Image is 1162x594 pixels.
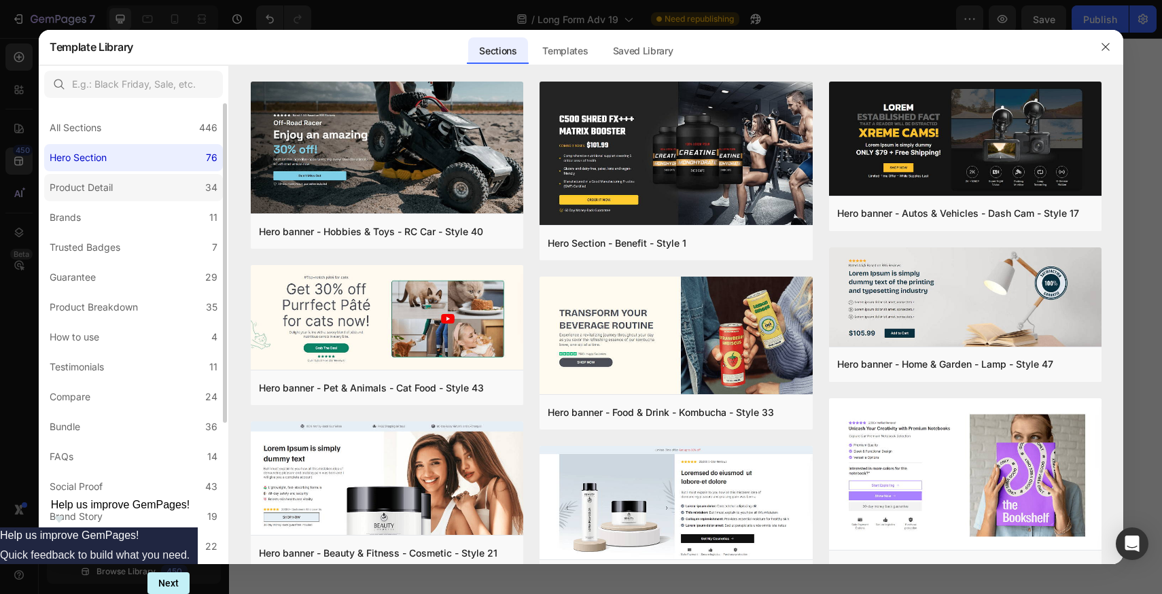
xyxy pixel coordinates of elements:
[207,508,217,525] div: 19
[50,449,73,465] div: FAQs
[259,380,484,396] div: Hero banner - Pet & Animals - Cat Food - Style 43
[199,120,217,136] div: 446
[468,37,527,65] div: Sections
[205,538,217,555] div: 22
[206,299,217,315] div: 35
[60,3,617,18] span: You’re strong, smart, and still unstoppable—but bladder leaks? They weren’t part of the plan.
[251,82,523,217] img: hr40.png
[44,71,223,98] input: E.g.: Black Friday, Sale, etc.
[51,499,190,527] button: Show survey - Help us improve GemPages!
[50,299,138,315] div: Product Breakdown
[50,269,96,285] div: Guarantee
[50,419,80,435] div: Bundle
[60,43,803,80] strong: leakproof underwear powered by FluidCore™ 4-layer textile technology
[837,205,1079,222] div: Hero banner - Autos & Vehicles - Dash Cam - Style 17
[60,104,430,119] span: And it’s about time.
[531,37,599,65] div: Templates
[206,150,217,166] div: 76
[60,43,843,80] span: At [GEOGRAPHIC_DATA], we get it. That’s why we created , built to absorb fast, lock in moisture, ...
[50,239,120,256] div: Trusted Badges
[161,221,771,249] strong: When every laugh, sneeze, or cough feels like a risk.
[602,37,684,65] div: Saved Library
[1116,527,1148,560] div: Open Intercom Messenger
[540,446,812,562] img: hr20.png
[59,155,875,191] a: START FEELING CONFIDENT
[209,359,217,375] div: 11
[50,359,104,375] div: Testimonials
[205,389,217,405] div: 24
[829,398,1102,553] img: hr38.png
[837,560,1080,576] div: Hero banner - People & Society - Notebook - Style 38
[205,269,217,285] div: 29
[389,166,545,180] strong: START FEELING CONFIDENT
[209,209,217,226] div: 11
[829,247,1102,349] img: hr47.png
[837,356,1053,372] div: Hero banner - Home & Garden - Lamp - Style 47
[50,209,81,226] div: Brands
[50,150,107,166] div: Hero Section
[251,421,523,538] img: hr21.png
[548,235,686,251] div: Hero Section - Benefit - Style 1
[205,179,217,196] div: 34
[540,82,812,228] img: hr1.png
[60,104,315,119] strong: This isn’t a compromise. It’s a solution.
[259,545,497,561] div: Hero banner - Beauty & Fitness - Cosmetic - Style 21
[205,478,217,495] div: 43
[251,265,523,372] img: hr43.png
[50,29,133,65] h2: Template Library
[50,389,90,405] div: Compare
[50,179,113,196] div: Product Detail
[50,478,103,495] div: Social Proof
[51,499,190,510] span: Help us improve GemPages!
[50,120,101,136] div: All Sections
[212,239,217,256] div: 7
[486,64,839,79] strong: without a single pad, liner, or ounce of embarrassment
[207,449,217,465] div: 14
[211,329,217,345] div: 4
[540,277,812,397] img: hr33.png
[205,419,217,435] div: 36
[829,82,1102,198] img: hr17.png
[50,329,99,345] div: How to use
[548,404,774,421] div: Hero banner - Food & Drink - Kombucha - Style 33
[259,224,483,240] div: Hero banner - Hobbies & Toys - RC Car - Style 40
